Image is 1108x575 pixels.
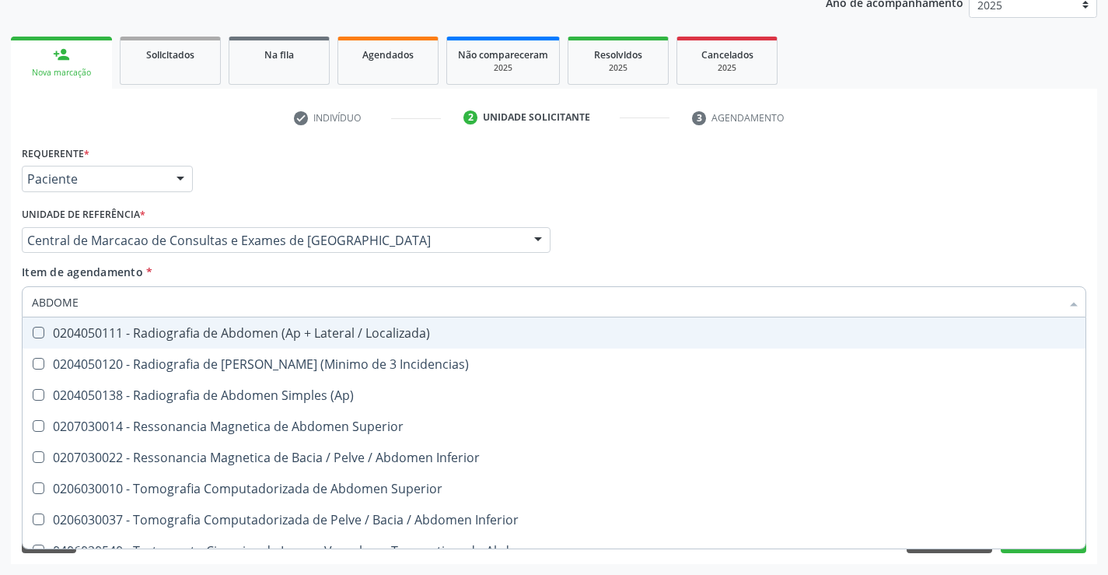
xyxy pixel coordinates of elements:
div: 0204050138 - Radiografia de Abdomen Simples (Ap) [32,389,1076,401]
span: Na fila [264,48,294,61]
div: 0207030022 - Ressonancia Magnetica de Bacia / Pelve / Abdomen Inferior [32,451,1076,464]
span: Agendados [362,48,414,61]
div: Unidade solicitante [483,110,590,124]
div: 0206030037 - Tomografia Computadorizada de Pelve / Bacia / Abdomen Inferior [32,514,1076,526]
span: Cancelados [701,48,753,61]
div: person_add [53,46,70,63]
div: Nova marcação [22,67,101,79]
span: Item de agendamento [22,265,143,279]
span: Não compareceram [458,48,548,61]
div: 0206030010 - Tomografia Computadorizada de Abdomen Superior [32,482,1076,495]
span: Paciente [27,171,161,187]
div: 0406020540 - Tratamento Cirurgico de Lesoes Vasculares Traumaticas do Abdomen [32,545,1076,557]
label: Unidade de referência [22,203,145,227]
div: 0207030014 - Ressonancia Magnetica de Abdomen Superior [32,420,1076,433]
span: Central de Marcacao de Consultas e Exames de [GEOGRAPHIC_DATA] [27,233,519,248]
div: 0204050111 - Radiografia de Abdomen (Ap + Lateral / Localizada) [32,327,1076,339]
div: 0204050120 - Radiografia de [PERSON_NAME] (Minimo de 3 Incidencias) [32,358,1076,370]
div: 2025 [458,62,548,74]
label: Requerente [22,142,89,166]
div: 2025 [688,62,766,74]
span: Resolvidos [594,48,642,61]
div: 2025 [579,62,657,74]
span: Solicitados [146,48,194,61]
input: Buscar por procedimentos [32,286,1061,317]
div: 2 [463,110,477,124]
